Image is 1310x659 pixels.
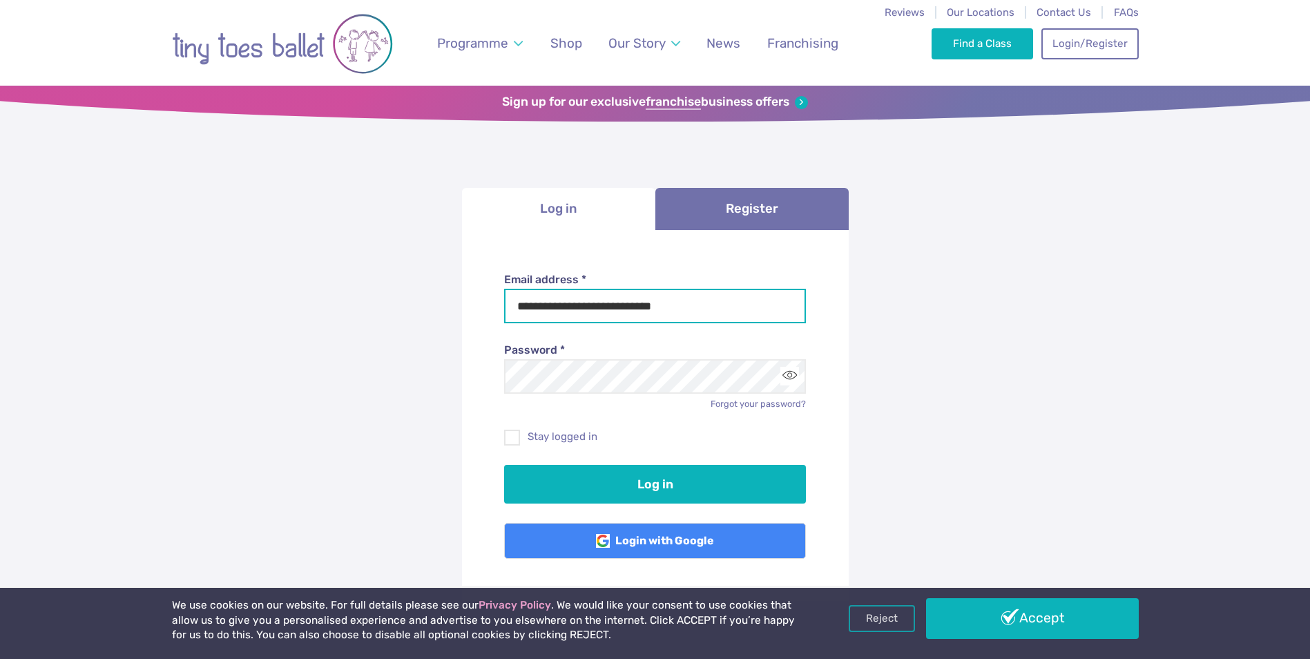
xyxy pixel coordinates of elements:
a: Franchising [760,27,845,59]
a: Sign up for our exclusivefranchisebusiness offers [502,95,808,110]
strong: franchise [646,95,701,110]
a: Reviews [885,6,925,19]
a: Reject [849,605,915,631]
label: Email address * [504,272,806,287]
button: Toggle password visibility [780,367,799,385]
a: Privacy Policy [479,599,551,611]
button: Log in [504,465,806,504]
span: Franchising [767,35,838,51]
a: Forgot your password? [711,399,806,409]
span: News [706,35,740,51]
div: Log in [462,230,849,602]
a: Programme [430,27,529,59]
p: We use cookies on our website. For full details please see our . We would like your consent to us... [172,598,800,643]
a: News [700,27,747,59]
a: Register [655,188,849,230]
span: Our Story [608,35,666,51]
a: Login with Google [504,523,806,559]
a: Accept [926,598,1139,638]
label: Password * [504,343,806,358]
a: Login/Register [1041,28,1138,59]
label: Stay logged in [504,430,806,444]
a: Our Story [601,27,686,59]
span: Shop [550,35,582,51]
a: Find a Class [932,28,1033,59]
a: Our Locations [947,6,1014,19]
span: Programme [437,35,508,51]
a: Contact Us [1037,6,1091,19]
img: tiny toes ballet [172,9,393,79]
img: Google Logo [596,534,610,548]
a: Shop [543,27,588,59]
a: FAQs [1114,6,1139,19]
